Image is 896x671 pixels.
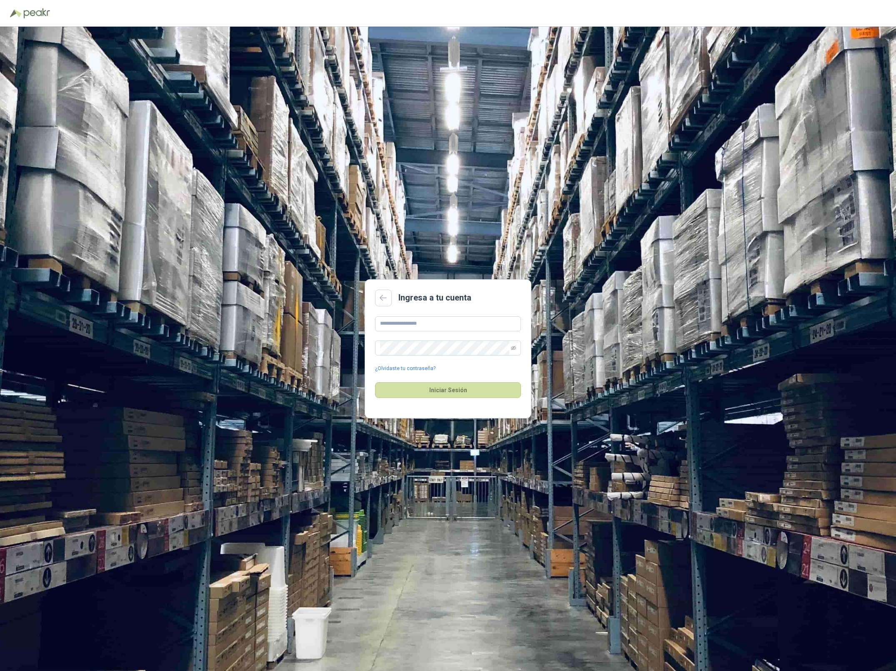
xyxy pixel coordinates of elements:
h2: Ingresa a tu cuenta [398,291,471,304]
span: eye-invisible [511,346,516,351]
img: Logo [10,9,22,18]
img: Peakr [23,8,50,18]
button: Iniciar Sesión [375,382,521,398]
a: ¿Olvidaste tu contraseña? [375,365,435,373]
